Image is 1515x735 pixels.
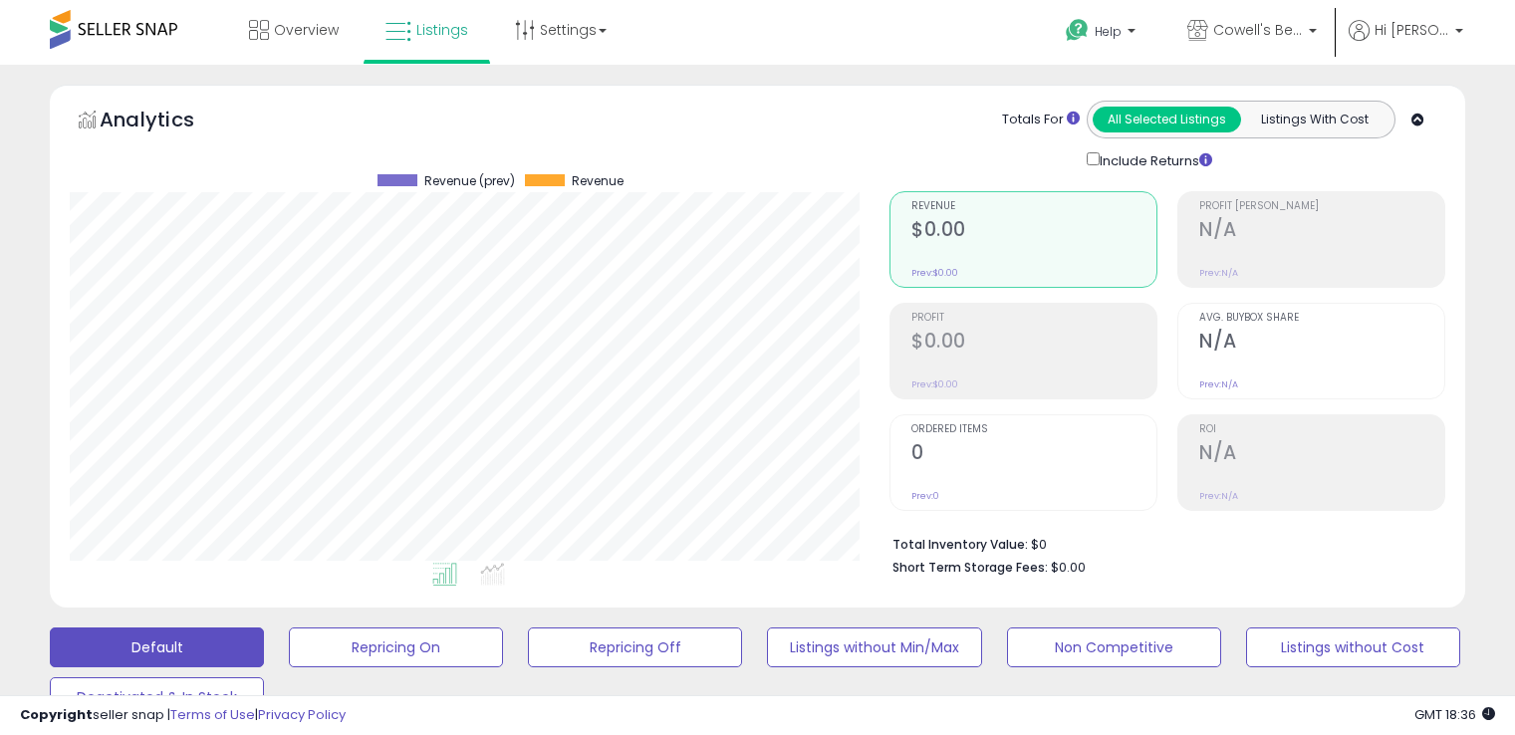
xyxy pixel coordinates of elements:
[1199,378,1238,390] small: Prev: N/A
[911,218,1156,245] h2: $0.00
[911,378,958,390] small: Prev: $0.00
[1002,111,1080,129] div: Totals For
[1051,558,1086,577] span: $0.00
[20,705,93,724] strong: Copyright
[1349,20,1463,65] a: Hi [PERSON_NAME]
[911,424,1156,435] span: Ordered Items
[1246,627,1460,667] button: Listings without Cost
[892,531,1430,555] li: $0
[50,677,264,717] button: Deactivated & In Stock
[572,174,624,188] span: Revenue
[1199,424,1444,435] span: ROI
[289,627,503,667] button: Repricing On
[1199,313,1444,324] span: Avg. Buybox Share
[1050,3,1155,65] a: Help
[1072,148,1236,171] div: Include Returns
[1007,627,1221,667] button: Non Competitive
[1199,267,1238,279] small: Prev: N/A
[1095,23,1122,40] span: Help
[911,313,1156,324] span: Profit
[1199,201,1444,212] span: Profit [PERSON_NAME]
[911,201,1156,212] span: Revenue
[100,106,233,138] h5: Analytics
[1414,705,1495,724] span: 2025-08-12 18:36 GMT
[1240,107,1389,132] button: Listings With Cost
[1093,107,1241,132] button: All Selected Listings
[911,441,1156,468] h2: 0
[1199,218,1444,245] h2: N/A
[170,705,255,724] a: Terms of Use
[767,627,981,667] button: Listings without Min/Max
[1199,330,1444,357] h2: N/A
[274,20,339,40] span: Overview
[911,330,1156,357] h2: $0.00
[20,706,346,725] div: seller snap | |
[1199,490,1238,502] small: Prev: N/A
[911,267,958,279] small: Prev: $0.00
[1375,20,1449,40] span: Hi [PERSON_NAME]
[424,174,515,188] span: Revenue (prev)
[258,705,346,724] a: Privacy Policy
[892,536,1028,553] b: Total Inventory Value:
[1213,20,1303,40] span: Cowell's Beach N' Bikini MX
[892,559,1048,576] b: Short Term Storage Fees:
[528,627,742,667] button: Repricing Off
[911,490,939,502] small: Prev: 0
[50,627,264,667] button: Default
[416,20,468,40] span: Listings
[1199,441,1444,468] h2: N/A
[1065,18,1090,43] i: Get Help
